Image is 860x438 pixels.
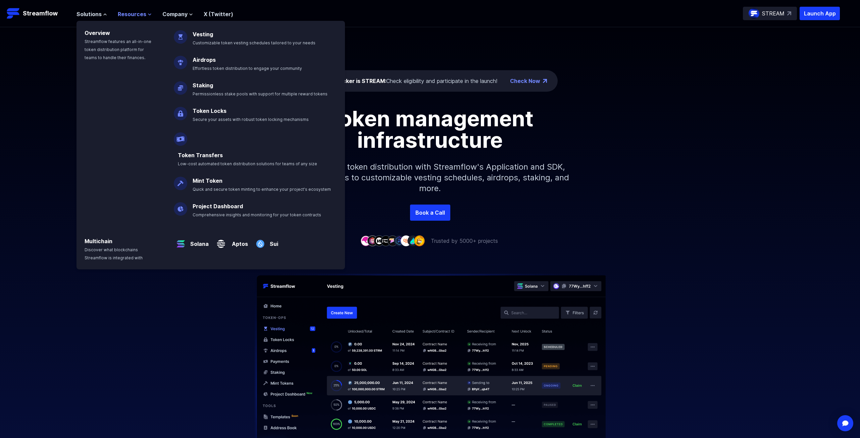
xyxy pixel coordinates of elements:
[174,127,187,146] img: Payroll
[543,79,547,83] img: top-right-arrow.png
[193,66,302,71] span: Effortless token distribution to engage your community
[188,234,209,248] a: Solana
[7,7,20,20] img: Streamflow Logo
[374,235,385,246] img: company-3
[77,10,107,18] button: Solutions
[178,161,317,166] span: Low-cost automated token distribution solutions for teams of any size
[410,205,450,221] a: Book a Call
[193,40,315,45] span: Customizable token vesting schedules tailored to your needs
[360,235,371,246] img: company-1
[267,234,278,248] a: Sui
[743,7,797,20] a: STREAM
[387,235,398,246] img: company-5
[414,235,425,246] img: company-9
[174,171,187,190] img: Mint Token
[85,247,143,260] span: Discover what blockchains Streamflow is integrated with
[401,235,411,246] img: company-7
[77,10,102,18] span: Solutions
[749,8,759,19] img: streamflow-logo-circle.png
[85,39,151,60] span: Streamflow features an all-in-one token distribution platform for teams to handle their finances.
[193,107,226,114] a: Token Locks
[193,82,213,89] a: Staking
[85,238,112,245] a: Multichain
[214,232,228,251] img: Aptos
[253,232,267,251] img: Sui
[193,91,327,96] span: Permissionless stake pools with support for multiple reward tokens
[174,101,187,120] img: Token Locks
[193,31,213,38] a: Vesting
[431,237,498,245] p: Trusted by 5000+ projects
[228,234,248,248] a: Aptos
[118,10,146,18] span: Resources
[118,10,152,18] button: Resources
[162,10,188,18] span: Company
[193,187,331,192] span: Quick and secure token minting to enhance your project's ecosystem
[381,235,391,246] img: company-4
[174,197,187,216] img: Project Dashboard
[193,212,321,217] span: Comprehensive insights and monitoring for your token contracts
[510,77,540,85] a: Check Now
[174,50,187,69] img: Airdrops
[193,56,216,63] a: Airdrops
[394,235,405,246] img: company-6
[837,415,853,431] div: Open Intercom Messenger
[327,78,386,84] span: The ticker is STREAM:
[367,235,378,246] img: company-2
[7,7,70,20] a: Streamflow
[286,151,574,205] p: Simplify your token distribution with Streamflow's Application and SDK, offering access to custom...
[327,77,497,85] div: Check eligibility and participate in the launch!
[193,117,309,122] span: Secure your assets with robust token locking mechanisms
[178,152,223,159] a: Token Transfers
[174,76,187,95] img: Staking
[762,9,785,17] p: STREAM
[174,25,187,44] img: Vesting
[800,7,840,20] button: Launch App
[279,108,581,151] h1: Token management infrastructure
[23,9,58,18] p: Streamflow
[407,235,418,246] img: company-8
[174,232,188,251] img: Solana
[85,30,110,36] a: Overview
[162,10,193,18] button: Company
[787,11,791,15] img: top-right-arrow.svg
[193,203,243,210] a: Project Dashboard
[193,177,222,184] a: Mint Token
[204,11,233,17] a: X (Twitter)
